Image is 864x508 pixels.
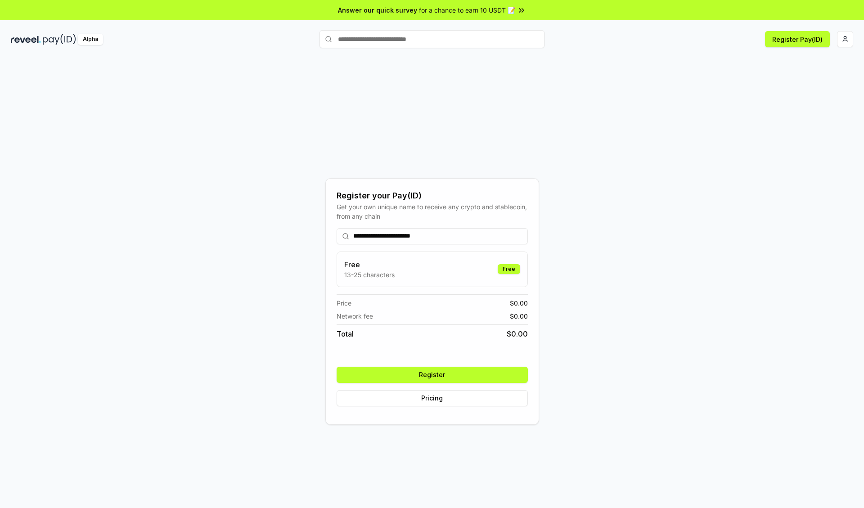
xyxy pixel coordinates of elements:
[337,311,373,321] span: Network fee
[337,367,528,383] button: Register
[337,298,351,308] span: Price
[344,259,395,270] h3: Free
[78,34,103,45] div: Alpha
[419,5,515,15] span: for a chance to earn 10 USDT 📝
[510,298,528,308] span: $ 0.00
[337,390,528,406] button: Pricing
[337,189,528,202] div: Register your Pay(ID)
[43,34,76,45] img: pay_id
[338,5,417,15] span: Answer our quick survey
[510,311,528,321] span: $ 0.00
[11,34,41,45] img: reveel_dark
[344,270,395,279] p: 13-25 characters
[765,31,830,47] button: Register Pay(ID)
[337,202,528,221] div: Get your own unique name to receive any crypto and stablecoin, from any chain
[337,328,354,339] span: Total
[498,264,520,274] div: Free
[507,328,528,339] span: $ 0.00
